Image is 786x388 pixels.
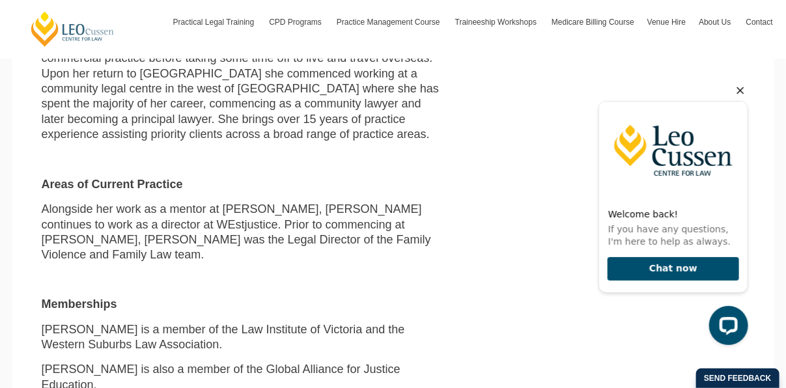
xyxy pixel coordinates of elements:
a: Medicare Billing Course [545,3,641,41]
a: CPD Programs [262,3,330,41]
a: About Us [692,3,739,41]
p: [PERSON_NAME] commenced her legal career working for a small commercial practice before taking so... [42,36,443,143]
p: Alongside her work as a mentor at [PERSON_NAME], [PERSON_NAME] continues to work as a director at... [42,202,443,263]
a: Practice Management Course [330,3,449,41]
a: [PERSON_NAME] Centre for Law [29,10,116,48]
strong: Memberships [42,298,117,311]
iframe: LiveChat chat widget [588,78,753,355]
strong: Areas of Current Practice [42,178,183,191]
a: Practical Legal Training [167,3,263,41]
a: Contact [740,3,779,41]
a: Venue Hire [641,3,692,41]
a: Traineeship Workshops [449,3,545,41]
p: [PERSON_NAME] is a member of the Law Institute of Victoria and the Western Suburbs Law Association. [42,323,443,353]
